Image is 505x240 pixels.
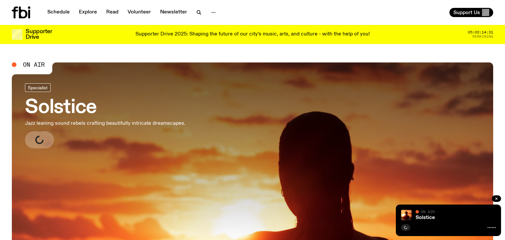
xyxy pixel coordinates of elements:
a: Solstice [416,215,435,220]
span: Support Us [453,10,480,15]
h3: Supporter Drive [26,29,52,40]
a: Volunteer [124,8,155,17]
a: Newsletter [156,8,191,17]
button: Support Us [449,8,493,17]
p: Jazz leaning sound rebels crafting beautifully intricate dreamscapes. [25,120,185,127]
a: Schedule [43,8,74,17]
h3: Solstice [25,98,185,117]
span: On Air [23,62,45,68]
a: SolsticeJazz leaning sound rebels crafting beautifully intricate dreamscapes. [25,83,185,148]
span: Remaining [472,35,493,38]
img: A girl standing in the ocean as waist level, staring into the rise of the sun. [401,210,412,220]
p: Supporter Drive 2025: Shaping the future of our city’s music, arts, and culture - with the help o... [135,32,370,37]
span: On Air [421,209,435,214]
span: Specialist [28,85,48,90]
a: Explore [75,8,101,17]
a: Read [102,8,122,17]
span: 05:02:14:31 [468,31,493,34]
a: Specialist [25,83,51,92]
